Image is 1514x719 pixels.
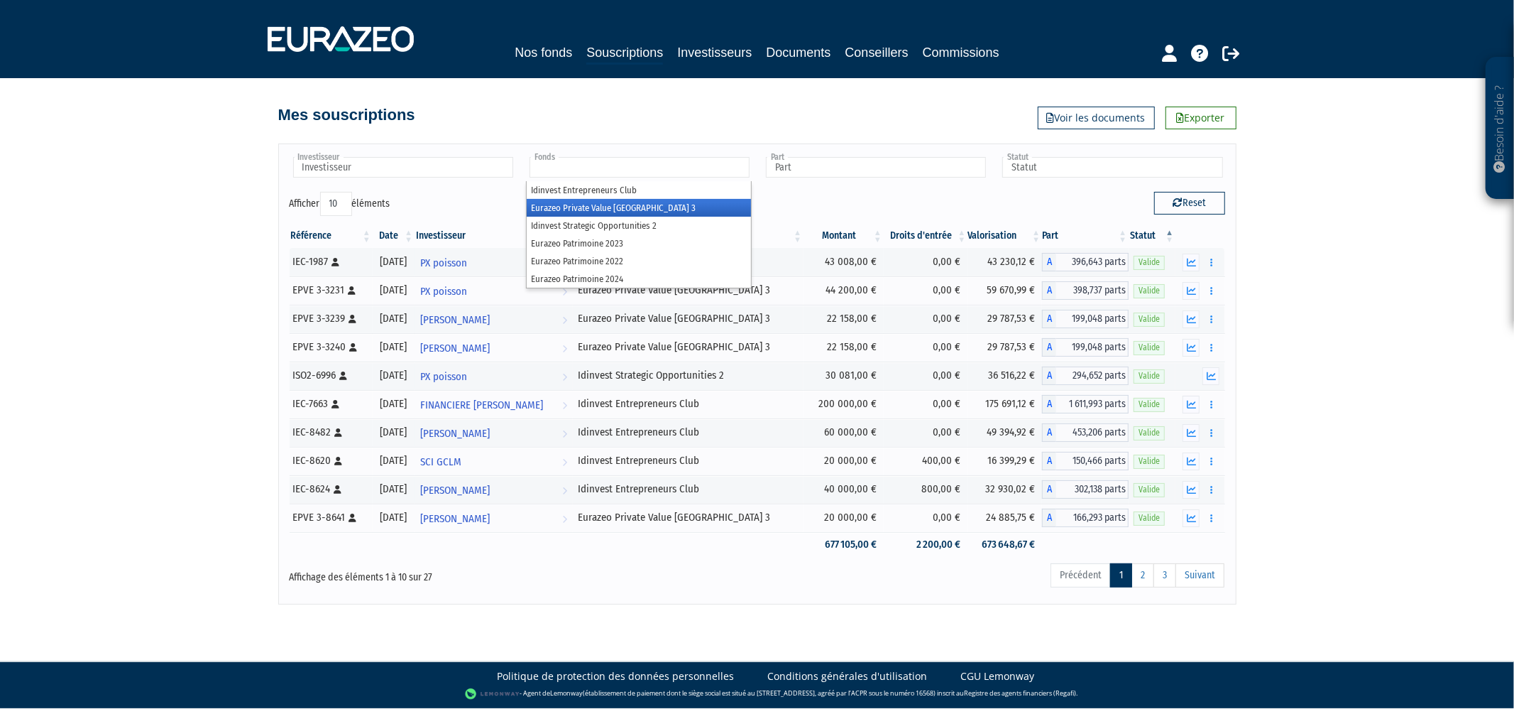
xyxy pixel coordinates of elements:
[562,279,567,305] i: Voir l'investisseur
[1056,509,1129,527] span: 166,293 parts
[578,368,799,383] div: Idinvest Strategic Opportunities 2
[1042,338,1056,357] span: A
[1134,426,1165,440] span: Valide
[335,428,343,437] i: [Français] Personne physique
[884,504,968,532] td: 0,00 €
[1110,563,1132,588] a: 1
[415,305,573,333] a: [PERSON_NAME]
[293,510,368,525] div: EPVE 3-8641
[378,340,410,355] div: [DATE]
[1056,423,1129,442] span: 453,206 parts
[803,305,884,333] td: 22 158,00 €
[884,248,968,276] td: 0,00 €
[578,510,799,525] div: Eurazeo Private Value [GEOGRAPHIC_DATA] 3
[803,333,884,362] td: 22 158,00 €
[420,392,543,418] span: FINANCIERE [PERSON_NAME]
[415,418,573,447] a: [PERSON_NAME]
[767,43,831,63] a: Documents
[415,224,573,248] th: Investisseur: activer pour trier la colonne par ordre croissant
[415,504,573,532] a: [PERSON_NAME]
[420,364,467,390] span: PX poisson
[420,506,490,532] span: [PERSON_NAME]
[1056,253,1129,271] span: 396,643 parts
[1056,452,1129,470] span: 150,466 parts
[420,279,467,305] span: PX poisson
[420,477,490,504] span: [PERSON_NAME]
[293,368,368,383] div: ISO2-6996
[923,43,999,63] a: Commissions
[1042,310,1056,328] span: A
[349,315,357,323] i: [Français] Personne physique
[884,362,968,390] td: 0,00 €
[803,224,884,248] th: Montant: activer pour trier la colonne par ordre croissant
[378,396,410,411] div: [DATE]
[562,477,567,504] i: Voir l'investisseur
[562,449,567,475] i: Voir l'investisseur
[1056,367,1129,385] span: 294,652 parts
[1042,253,1056,271] span: A
[968,224,1043,248] th: Valorisation: activer pour trier la colonne par ordre croissant
[968,504,1043,532] td: 24 885,75 €
[415,447,573,475] a: SCI GCLM
[290,562,667,585] div: Affichage des éléments 1 à 10 sur 27
[268,26,414,52] img: 1732889491-logotype_eurazeo_blanc_rvb.png
[415,333,573,362] a: [PERSON_NAME]
[1042,509,1129,527] div: A - Eurazeo Private Value Europe 3
[968,276,1043,305] td: 59 670,99 €
[290,224,373,248] th: Référence : activer pour trier la colonne par ordre croissant
[803,475,884,504] td: 40 000,00 €
[420,421,490,447] span: [PERSON_NAME]
[420,449,461,475] span: SCI GCLM
[1042,423,1056,442] span: A
[378,425,410,440] div: [DATE]
[803,447,884,475] td: 20 000,00 €
[527,199,751,217] li: Eurazeo Private Value [GEOGRAPHIC_DATA] 3
[415,276,573,305] a: PX poisson
[320,192,352,216] select: Afficheréléments
[378,254,410,269] div: [DATE]
[803,504,884,532] td: 20 000,00 €
[1042,480,1129,499] div: A - Idinvest Entrepreneurs Club
[578,482,799,497] div: Idinvest Entrepreneurs Club
[1042,452,1056,470] span: A
[498,669,735,683] a: Politique de protection des données personnelles
[1042,338,1129,357] div: A - Eurazeo Private Value Europe 3
[335,457,343,465] i: [Français] Personne physique
[884,333,968,362] td: 0,00 €
[350,343,358,352] i: [Français] Personne physique
[1056,338,1129,357] span: 199,048 parts
[677,43,752,63] a: Investisseurs
[968,248,1043,276] td: 43 230,12 €
[884,224,968,248] th: Droits d'entrée: activer pour trier la colonne par ordre croissant
[1134,341,1165,355] span: Valide
[527,234,751,252] li: Eurazeo Patrimoine 2023
[293,254,368,269] div: IEC-1987
[415,390,573,418] a: FINANCIERE [PERSON_NAME]
[373,224,415,248] th: Date: activer pour trier la colonne par ordre croissant
[415,475,573,504] a: [PERSON_NAME]
[349,514,357,522] i: [Français] Personne physique
[578,396,799,411] div: Idinvest Entrepreneurs Club
[562,364,567,390] i: Voir l'investisseur
[768,669,928,683] a: Conditions générales d'utilisation
[378,453,410,468] div: [DATE]
[884,532,968,557] td: 2 200,00 €
[378,311,410,326] div: [DATE]
[515,43,572,63] a: Nos fonds
[562,421,567,447] i: Voir l'investisseur
[968,532,1043,557] td: 673 648,67 €
[968,475,1043,504] td: 32 930,02 €
[578,283,799,298] div: Eurazeo Private Value [GEOGRAPHIC_DATA] 3
[1042,224,1129,248] th: Part: activer pour trier la colonne par ordre croissant
[1042,281,1056,300] span: A
[378,368,410,383] div: [DATE]
[290,192,390,216] label: Afficher éléments
[550,688,583,698] a: Lemonway
[884,447,968,475] td: 400,00 €
[803,248,884,276] td: 43 008,00 €
[884,305,968,333] td: 0,00 €
[293,482,368,497] div: IEC-8624
[1134,369,1165,383] span: Valide
[527,181,751,199] li: Idinvest Entrepreneurs Club
[578,453,799,468] div: Idinvest Entrepreneurs Club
